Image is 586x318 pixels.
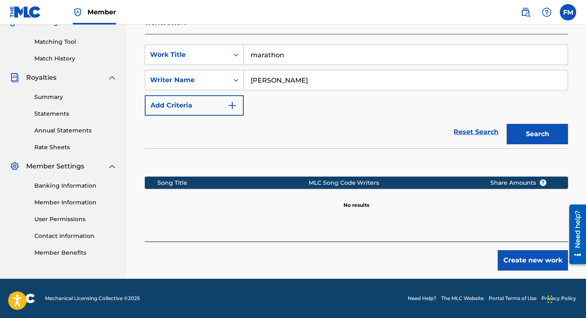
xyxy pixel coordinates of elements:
a: Portal Terms of Use [489,295,537,302]
a: Privacy Policy [541,295,576,302]
span: Royalties [26,73,56,83]
span: Member [88,7,116,17]
img: MLC Logo [10,6,41,18]
button: Create new work [498,250,568,271]
a: Statements [34,110,117,118]
img: expand [107,161,117,171]
a: Match History [34,54,117,63]
img: Member Settings [10,161,20,171]
a: Member Benefits [34,249,117,257]
iframe: Resource Center [563,202,586,267]
a: Reset Search [449,123,503,141]
span: Member Settings [26,161,84,171]
div: Song Title [157,179,309,187]
a: Public Search [517,4,534,20]
button: Add Criteria [145,95,244,116]
iframe: Chat Widget [545,279,586,318]
div: MLC Song Code [309,179,357,187]
span: Share Amounts [490,179,547,187]
div: Writers [357,179,478,187]
a: Banking Information [34,181,117,190]
button: Search [507,124,568,144]
span: ? [540,179,546,186]
img: Top Rightsholder [73,7,83,17]
img: 9d2ae6d4665cec9f34b9.svg [227,101,237,110]
a: Need Help? [408,295,436,302]
a: Member Information [34,198,117,207]
a: The MLC Website [441,295,484,302]
div: Work Title [150,50,224,60]
div: Drag [548,287,552,311]
img: help [542,7,552,17]
img: logo [10,293,35,303]
a: Contact Information [34,232,117,240]
img: expand [107,73,117,83]
img: Royalties [10,73,20,83]
a: Summary [34,93,117,101]
a: Matching Tool [34,38,117,46]
a: User Permissions [34,215,117,224]
p: No results [344,192,369,209]
a: Rate Sheets [34,143,117,152]
div: Writer Name [150,75,224,85]
img: search [521,7,530,17]
div: User Menu [560,4,576,20]
span: Mechanical Licensing Collective © 2025 [45,295,140,302]
div: Help [539,4,555,20]
form: Search Form [145,45,568,148]
a: Annual Statements [34,126,117,135]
